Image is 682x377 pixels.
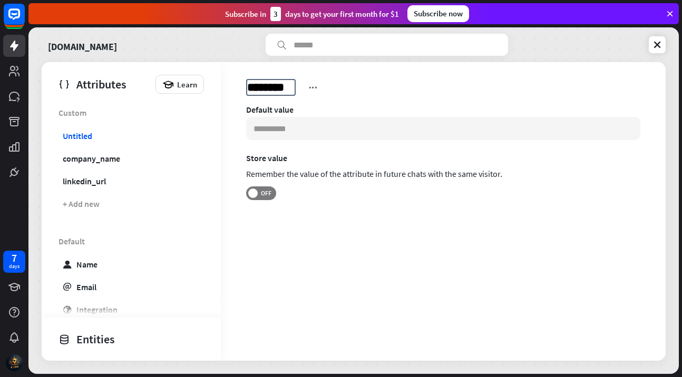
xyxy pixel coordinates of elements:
div: 7 [12,253,17,263]
div: Attributes [59,75,150,93]
div: + Add new [63,199,100,209]
div: Email [76,282,96,292]
span: Default [59,231,204,252]
div: linkedin_url [63,176,106,186]
label: Store value [246,153,640,163]
a: 7 days [3,251,25,273]
i: email [63,283,71,291]
div: company_name [63,153,120,164]
a: linkedin_url [56,171,202,191]
div: days [9,263,20,270]
a: Untitled [56,125,202,146]
a: company_name [56,148,202,168]
button: Open LiveChat chat widget [8,4,40,36]
div: Untitled [63,131,92,141]
a: [DOMAIN_NAME] [48,34,117,56]
a: email Email [56,276,202,297]
div: Subscribe now [407,5,469,22]
div: Entities [59,330,199,348]
div: Integration [76,304,118,315]
div: 3 [270,7,281,21]
a: user Name [56,254,202,274]
div: Default value [246,104,640,115]
div: Subscribe in days to get your first month for $1 [225,7,399,21]
i: globe [63,305,72,314]
span: Learn [177,80,197,90]
a: globe Integration [56,299,202,320]
div: Name [76,259,98,270]
div: Remember the value of the attribute in future chats with the same visitor. [246,165,640,184]
span: OFF [258,189,274,197]
span: Custom [59,102,204,123]
i: user [63,260,72,269]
